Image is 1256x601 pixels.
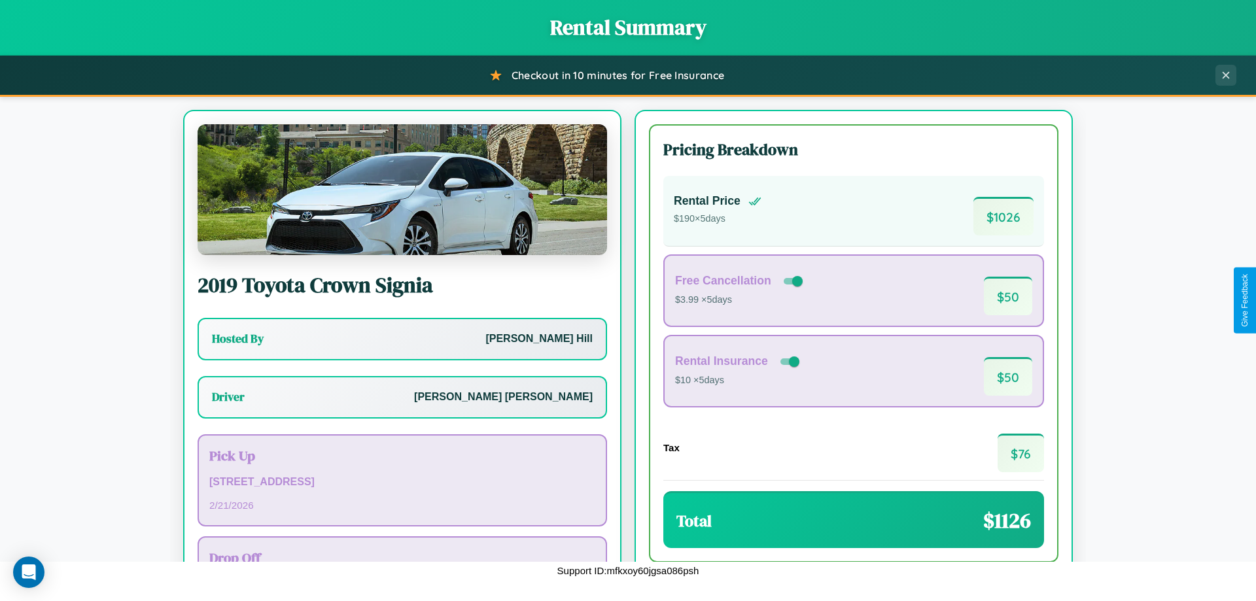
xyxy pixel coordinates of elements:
h3: Pick Up [209,446,595,465]
h3: Driver [212,389,245,405]
p: $ 190 × 5 days [674,211,761,228]
h4: Free Cancellation [675,274,771,288]
h4: Tax [663,442,680,453]
h3: Pricing Breakdown [663,139,1044,160]
h4: Rental Price [674,194,741,208]
span: $ 1026 [973,197,1034,235]
p: [STREET_ADDRESS] [209,473,595,492]
h1: Rental Summary [13,13,1243,42]
span: $ 1126 [983,506,1031,535]
div: Open Intercom Messenger [13,557,44,588]
span: $ 50 [984,357,1032,396]
span: $ 76 [998,434,1044,472]
div: Give Feedback [1240,274,1249,327]
h3: Total [676,510,712,532]
h4: Rental Insurance [675,354,768,368]
img: Toyota Crown Signia [198,124,607,255]
p: $10 × 5 days [675,372,802,389]
h3: Drop Off [209,548,595,567]
p: $3.99 × 5 days [675,292,805,309]
span: $ 50 [984,277,1032,315]
p: [PERSON_NAME] [PERSON_NAME] [414,388,593,407]
span: Checkout in 10 minutes for Free Insurance [512,69,724,82]
p: [PERSON_NAME] Hill [485,330,593,349]
h3: Hosted By [212,331,264,347]
h2: 2019 Toyota Crown Signia [198,271,607,300]
p: Support ID: mfkxoy60jgsa086psh [557,562,699,579]
p: 2 / 21 / 2026 [209,496,595,514]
